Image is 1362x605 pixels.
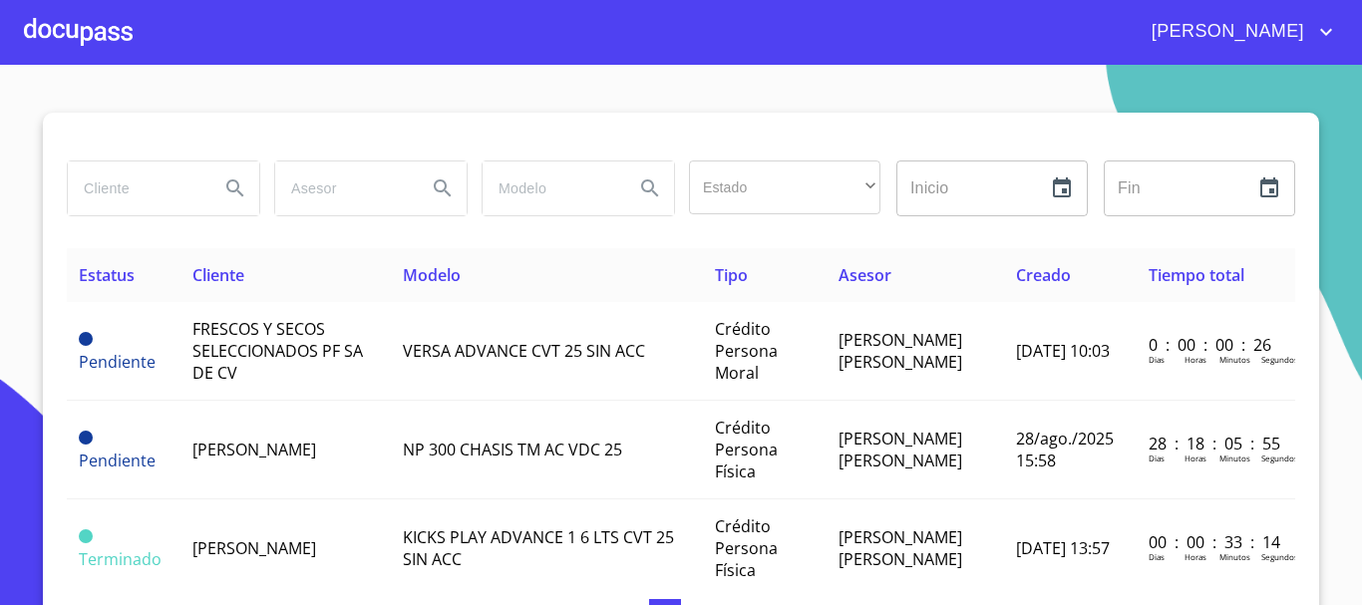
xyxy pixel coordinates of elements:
span: [PERSON_NAME] [192,537,316,559]
span: Terminado [79,529,93,543]
span: NP 300 CHASIS TM AC VDC 25 [403,439,622,460]
span: [PERSON_NAME] [PERSON_NAME] [839,526,962,570]
input: search [275,161,411,215]
p: Minutos [1219,453,1250,463]
span: [DATE] 13:57 [1016,537,1110,559]
span: Crédito Persona Física [715,515,778,581]
p: Segundos [1261,453,1298,463]
div: ​ [689,160,880,214]
p: Minutos [1219,354,1250,365]
p: Segundos [1261,551,1298,562]
span: Creado [1016,264,1071,286]
p: 00 : 00 : 33 : 14 [1149,531,1283,553]
span: Terminado [79,548,162,570]
span: Asesor [839,264,891,286]
span: [DATE] 10:03 [1016,340,1110,362]
p: Horas [1185,354,1206,365]
span: Crédito Persona Física [715,417,778,482]
span: Pendiente [79,351,156,373]
button: Search [626,164,674,212]
p: Minutos [1219,551,1250,562]
span: [PERSON_NAME] [1137,16,1314,48]
p: Dias [1149,551,1165,562]
p: Horas [1185,551,1206,562]
p: Horas [1185,453,1206,463]
span: FRESCOS Y SECOS SELECCIONADOS PF SA DE CV [192,318,363,384]
span: KICKS PLAY ADVANCE 1 6 LTS CVT 25 SIN ACC [403,526,674,570]
span: Pendiente [79,431,93,445]
span: 28/ago./2025 15:58 [1016,428,1114,471]
button: account of current user [1137,16,1338,48]
span: Estatus [79,264,135,286]
button: Search [211,164,259,212]
button: Search [419,164,467,212]
span: [PERSON_NAME] [192,439,316,460]
span: Crédito Persona Moral [715,318,778,384]
span: Pendiente [79,332,93,346]
span: Pendiente [79,450,156,471]
p: 28 : 18 : 05 : 55 [1149,433,1283,454]
span: [PERSON_NAME] [PERSON_NAME] [839,329,962,373]
span: Cliente [192,264,244,286]
span: [PERSON_NAME] [PERSON_NAME] [839,428,962,471]
p: Segundos [1261,354,1298,365]
input: search [68,161,203,215]
p: 0 : 00 : 00 : 26 [1149,334,1283,356]
p: Dias [1149,453,1165,463]
span: Tiempo total [1149,264,1244,286]
span: VERSA ADVANCE CVT 25 SIN ACC [403,340,645,362]
span: Tipo [715,264,748,286]
span: Modelo [403,264,461,286]
input: search [483,161,618,215]
p: Dias [1149,354,1165,365]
